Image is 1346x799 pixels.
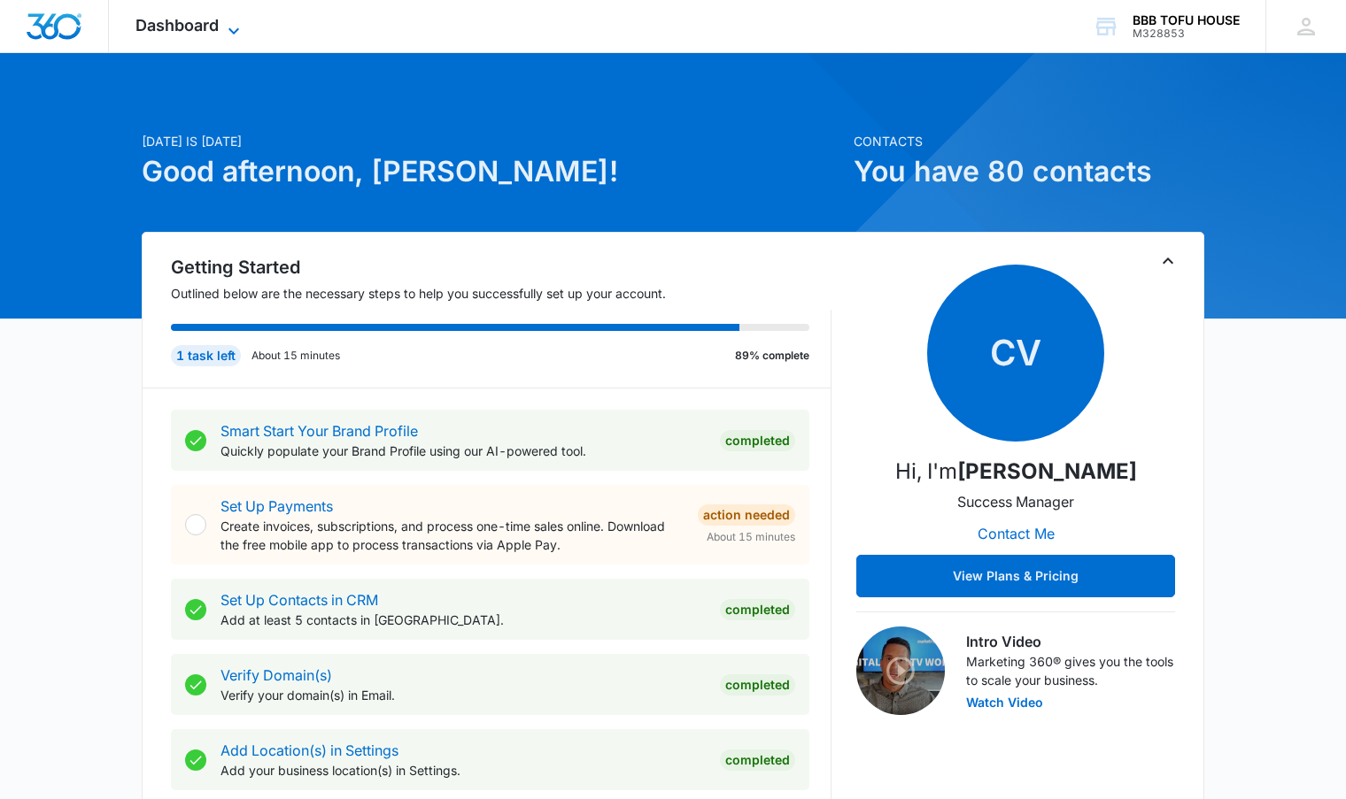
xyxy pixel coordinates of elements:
span: Cv [927,265,1104,442]
p: Quickly populate your Brand Profile using our AI-powered tool. [220,442,706,460]
p: About 15 minutes [251,348,340,364]
img: Intro Video [856,626,945,715]
h1: Good afternoon, [PERSON_NAME]! [142,150,843,193]
div: account id [1133,27,1240,40]
a: Set Up Payments [220,497,333,515]
button: Watch Video [966,696,1043,709]
p: Verify your domain(s) in Email. [220,686,706,704]
button: Contact Me [960,512,1072,555]
h2: Getting Started [171,254,832,280]
p: Create invoices, subscriptions, and process one-time sales online. Download the free mobile app t... [220,517,684,554]
h1: You have 80 contacts [854,150,1204,193]
p: Marketing 360® gives you the tools to scale your business. [966,652,1175,689]
p: Add your business location(s) in Settings. [220,761,706,780]
span: About 15 minutes [707,529,795,545]
a: Smart Start Your Brand Profile [220,422,418,440]
p: [DATE] is [DATE] [142,132,843,150]
div: Action Needed [698,504,795,526]
div: Completed [720,749,795,771]
div: 1 task left [171,345,241,366]
p: Add at least 5 contacts in [GEOGRAPHIC_DATA]. [220,611,706,629]
a: Verify Domain(s) [220,666,332,684]
p: Outlined below are the necessary steps to help you successfully set up your account. [171,284,832,303]
p: Success Manager [957,491,1074,512]
p: Hi, I'm [895,456,1137,488]
h3: Intro Video [966,631,1175,652]
p: Contacts [854,132,1204,150]
button: View Plans & Pricing [856,555,1175,597]
a: Set Up Contacts in CRM [220,591,378,609]
div: Completed [720,599,795,620]
div: Completed [720,430,795,451]
button: Toggle Collapse [1157,250,1179,272]
div: account name [1133,13,1240,27]
strong: [PERSON_NAME] [957,458,1137,484]
p: 89% complete [735,348,809,364]
span: Dashboard [135,16,219,35]
div: Completed [720,674,795,695]
a: Add Location(s) in Settings [220,741,398,759]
